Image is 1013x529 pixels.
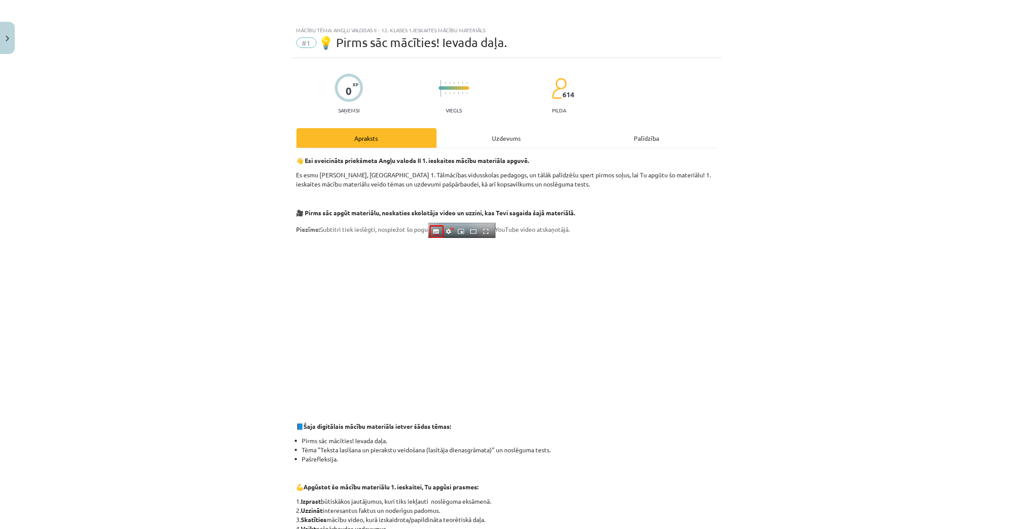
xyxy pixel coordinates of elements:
img: icon-short-line-57e1e144782c952c97e751825c79c345078a6d821885a25fce030b3d8c18986b.svg [458,82,459,84]
img: icon-short-line-57e1e144782c952c97e751825c79c345078a6d821885a25fce030b3d8c18986b.svg [445,82,446,84]
img: icon-short-line-57e1e144782c952c97e751825c79c345078a6d821885a25fce030b3d8c18986b.svg [467,82,468,84]
li: Pirms sāc mācīties! Ievada daļa. [302,436,717,445]
strong: 🎥 Pirms sāc apgūt materiālu, noskaties skolotāja video un uzzini, kas Tevi sagaida šajā materiālā. [296,209,575,217]
p: 📘 [296,422,717,431]
strong: Šaja digitālais mācību materiāls ietver šādas tēmas: [304,422,451,430]
b: Apgūstot šo mācību materiālu 1. ieskaitei, Tu apgūsi prasmes: [304,483,479,491]
span: Subtitri tiek ieslēgti, nospiežot šo pogu YouTube video atskaņotājā. [296,225,570,233]
p: pilda [552,107,566,113]
img: icon-short-line-57e1e144782c952c97e751825c79c345078a6d821885a25fce030b3d8c18986b.svg [454,92,454,94]
img: icon-short-line-57e1e144782c952c97e751825c79c345078a6d821885a25fce030b3d8c18986b.svg [462,92,463,94]
img: icon-short-line-57e1e144782c952c97e751825c79c345078a6d821885a25fce030b3d8c18986b.svg [449,82,450,84]
p: Viegls [446,107,462,113]
img: icon-short-line-57e1e144782c952c97e751825c79c345078a6d821885a25fce030b3d8c18986b.svg [462,82,463,84]
p: 💪 [296,482,717,492]
img: icon-long-line-d9ea69661e0d244f92f715978eff75569469978d946b2353a9bb055b3ed8787d.svg [441,80,441,97]
div: 0 [346,85,352,97]
b: Uzzināt [301,506,323,514]
span: XP [353,82,358,87]
img: icon-short-line-57e1e144782c952c97e751825c79c345078a6d821885a25fce030b3d8c18986b.svg [454,82,454,84]
img: icon-close-lesson-0947bae3869378f0d4975bcd49f059093ad1ed9edebbc8119c70593378902aed.svg [6,36,9,41]
span: 614 [562,91,574,98]
li: Pašrefleksija. [302,454,717,464]
li: Tēma "Teksta lasīšana un pierakstu veidošana (lasītāja dienasgrāmata)" un noslēguma tests. [302,445,717,454]
span: #1 [296,37,316,48]
p: Saņemsi [335,107,363,113]
div: Uzdevums [437,128,577,148]
div: Mācību tēma: Angļu valodas ii - 12. klases 1.ieskaites mācību materiāls [296,27,717,33]
span: 💡 Pirms sāc mācīties! Ievada daļa. [319,35,508,50]
strong: Piezīme: [296,225,320,233]
b: Izprast [301,497,321,505]
img: icon-short-line-57e1e144782c952c97e751825c79c345078a6d821885a25fce030b3d8c18986b.svg [449,92,450,94]
b: Skatīties [301,515,327,523]
div: Apraksts [296,128,437,148]
img: students-c634bb4e5e11cddfef0936a35e636f08e4e9abd3cc4e673bd6f9a4125e45ecb1.svg [552,78,567,99]
img: icon-short-line-57e1e144782c952c97e751825c79c345078a6d821885a25fce030b3d8c18986b.svg [467,92,468,94]
strong: 👋 Esi sveicināts priekšmeta Angļu valoda II 1. ieskaites mācību materiāla apguvē. [296,156,529,164]
img: icon-short-line-57e1e144782c952c97e751825c79c345078a6d821885a25fce030b3d8c18986b.svg [445,92,446,94]
img: icon-short-line-57e1e144782c952c97e751825c79c345078a6d821885a25fce030b3d8c18986b.svg [458,92,459,94]
div: Palīdzība [577,128,717,148]
p: Es esmu [PERSON_NAME], [GEOGRAPHIC_DATA] 1. Tālmācības vidusskolas pedagogs, un tālāk palīdzēšu s... [296,170,717,189]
